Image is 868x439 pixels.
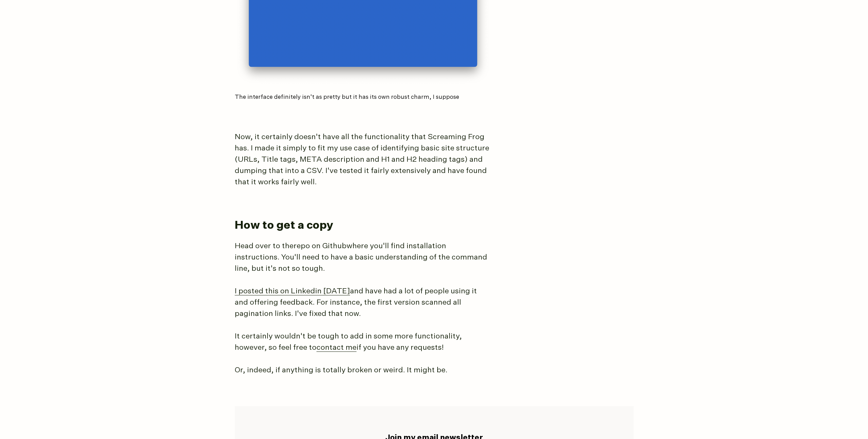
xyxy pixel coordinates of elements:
p: Head over to the where you'll find installation instructions. You'll need to have a basic underst... [235,241,491,275]
p: It certainly wouldn't be tough to add in some more functionality, however, so feel free to if you... [235,331,491,354]
a: contact me [316,344,357,352]
a: repo on Github [294,242,347,250]
p: Or, indeed, if anything is totally broken or weird. It might be. [235,365,491,376]
h2: How to get a copy [235,218,628,233]
p: Now, it certainly doesn't have all the functionality that Screaming Frog has. I made it simply to... [235,132,491,188]
p: The interface definitely isn't as pretty but it has its own robust charm, I suppose [235,93,491,102]
a: I posted this on Linkedin [DATE] [235,288,350,295]
p: and have had a lot of people using it and offering feedback. For instance, the first version scan... [235,286,491,320]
